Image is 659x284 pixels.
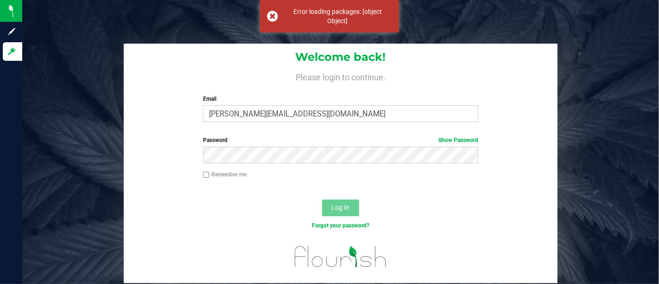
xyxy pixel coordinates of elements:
div: Error loading packages: [object Object] [283,7,392,26]
label: Remember me [203,170,247,179]
h1: Welcome back! [124,51,558,63]
span: Password [203,137,228,143]
h4: Please login to continue. [124,71,558,82]
a: Show Password [438,137,478,143]
label: Email [203,95,478,103]
img: flourish_logo.svg [286,239,395,274]
span: Log In [332,204,350,211]
inline-svg: Sign up [7,27,16,36]
a: Forgot your password? [312,222,369,229]
inline-svg: Log in [7,47,16,56]
button: Log In [322,200,359,216]
input: Remember me [203,172,209,178]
